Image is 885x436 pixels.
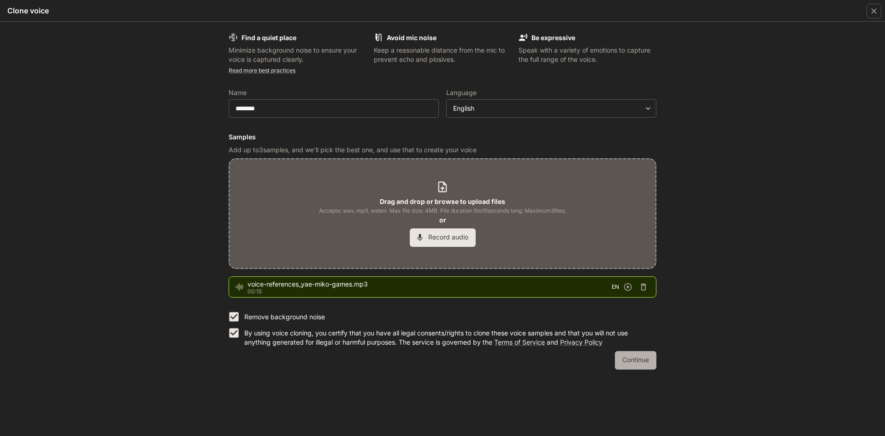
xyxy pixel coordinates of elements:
[319,206,566,215] span: Accepts: wav, mp3, webm. Max file size: 4MB. File duration 5 to 15 seconds long. Maximum 3 files.
[229,67,295,74] a: Read more best practices
[380,197,505,205] b: Drag and drop or browse to upload files
[531,34,575,42] b: Be expressive
[229,46,366,64] p: Minimize background noise to ensure your voice is captured clearly.
[248,280,612,289] span: voice-references_yae-miko-games.mp3
[615,351,656,370] button: Continue
[447,104,656,113] div: English
[229,90,247,96] p: Name
[248,289,612,294] p: 00:15
[612,282,619,292] span: EN
[244,312,325,322] p: Remove background noise
[446,90,477,96] p: Language
[242,34,296,42] b: Find a quiet place
[244,328,649,347] p: By using voice cloning, you certify that you have all legal consents/rights to clone these voice ...
[453,104,641,113] div: English
[560,338,602,346] a: Privacy Policy
[387,34,437,42] b: Avoid mic noise
[374,46,512,64] p: Keep a reasonable distance from the mic to prevent echo and plosives.
[7,6,49,16] h5: Clone voice
[229,145,656,155] p: Add up to 3 samples, and we'll pick the best one, and use that to create your voice
[229,132,656,142] h6: Samples
[410,228,476,247] button: Record audio
[494,338,545,346] a: Terms of Service
[439,216,446,224] b: or
[519,46,656,64] p: Speak with a variety of emotions to capture the full range of the voice.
